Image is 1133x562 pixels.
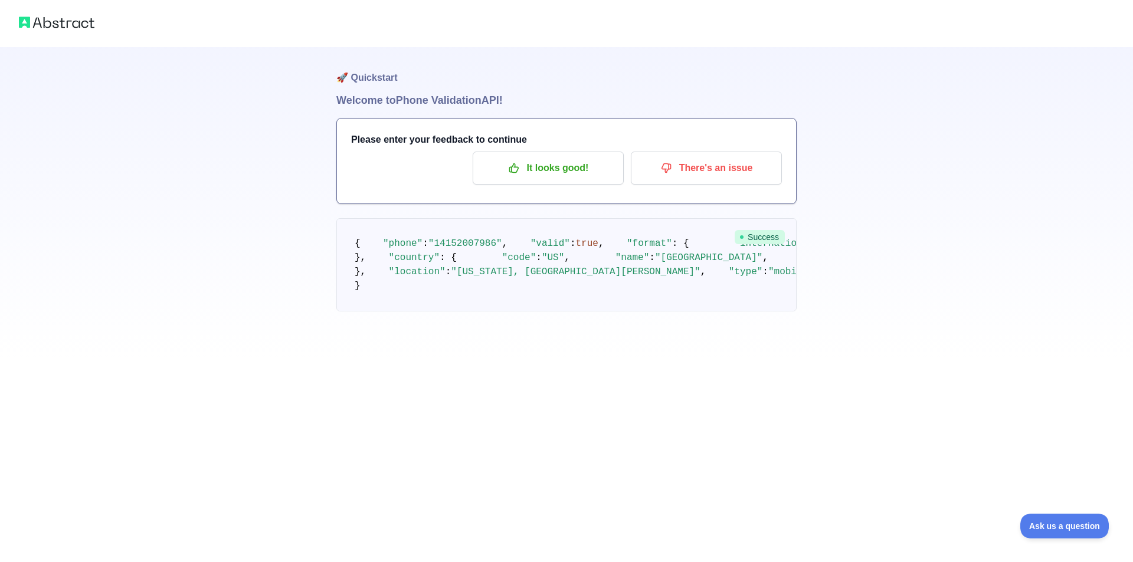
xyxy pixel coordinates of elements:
span: "valid" [531,238,570,249]
span: , [762,252,768,263]
span: "[GEOGRAPHIC_DATA]" [655,252,762,263]
span: "international" [734,238,819,249]
span: , [598,238,604,249]
span: "14152007986" [428,238,502,249]
span: "US" [542,252,564,263]
span: true [576,238,598,249]
span: : [446,267,451,277]
code: }, }, } [355,238,1103,291]
span: "location" [389,267,446,277]
span: Success [735,230,785,244]
span: "format" [627,238,672,249]
span: : [536,252,542,263]
span: : [649,252,655,263]
button: There's an issue [631,152,782,185]
span: "country" [389,252,440,263]
span: , [564,252,570,263]
span: { [355,238,361,249]
iframe: Toggle Customer Support [1020,514,1109,538]
h1: 🚀 Quickstart [336,47,797,92]
span: : [570,238,576,249]
span: : [423,238,428,249]
h1: Welcome to Phone Validation API! [336,92,797,109]
p: It looks good! [482,158,615,178]
span: "code" [502,252,536,263]
button: It looks good! [473,152,624,185]
span: "[US_STATE], [GEOGRAPHIC_DATA][PERSON_NAME]" [451,267,700,277]
span: , [502,238,508,249]
p: There's an issue [640,158,773,178]
h3: Please enter your feedback to continue [351,133,782,147]
span: , [700,267,706,277]
img: Abstract logo [19,14,94,31]
span: : { [440,252,457,263]
span: "type" [729,267,763,277]
span: "phone" [383,238,423,249]
span: : [762,267,768,277]
span: "mobile" [768,267,814,277]
span: "name" [615,252,650,263]
span: : { [672,238,689,249]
